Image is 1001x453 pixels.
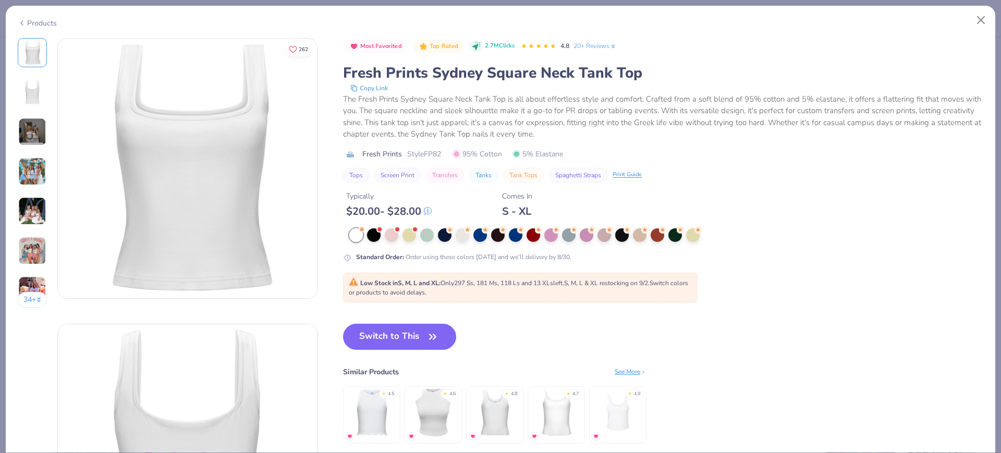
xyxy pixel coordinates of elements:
span: 5% Elastane [512,149,563,160]
button: Switch to This [343,324,456,350]
img: User generated content [18,197,46,225]
div: Order using these colors [DATE] and we’ll delivery by 8/30. [356,252,571,262]
img: MostFav.gif [531,433,538,439]
img: User generated content [18,118,46,146]
div: 4.8 Stars [521,38,556,55]
div: ★ [628,390,632,395]
img: User generated content [18,237,46,265]
img: MostFav.gif [408,433,414,439]
div: ★ [505,390,509,395]
img: Back [20,80,45,105]
img: User generated content [18,276,46,304]
div: Similar Products [343,366,399,377]
div: ★ [566,390,570,395]
div: S - XL [502,205,532,218]
div: ★ [382,390,386,395]
div: Fresh Prints Sydney Square Neck Tank Top [343,63,983,83]
div: 4.6 [449,390,456,398]
img: Fresh Prints Marilyn Tank Top [409,388,458,437]
span: Only 297 Ss, 181 Ms, 118 Ls and 13 XLs left. S, M, L & XL restocking on 9/2. Switch colors or pro... [349,279,688,297]
img: Fresh Prints Cali Camisole Top [532,388,581,437]
img: Fresh Prints Sunset Blvd Ribbed Scoop Tank Top [470,388,520,437]
div: Print Guide [613,170,642,179]
span: Top Rated [430,43,459,49]
img: Front [20,40,45,65]
div: 4.7 [572,390,579,398]
img: MostFav.gif [593,433,599,439]
button: copy to clipboard [347,83,391,93]
strong: Standard Order : [356,253,404,261]
img: Front [58,39,318,298]
button: Tank Tops [503,168,544,182]
button: Transfers [426,168,464,182]
span: 95% Cotton [453,149,502,160]
img: brand logo [343,150,357,158]
span: 4.8 [560,42,569,50]
button: 34+ [18,292,47,308]
div: 4.9 [634,390,640,398]
button: Screen Print [374,168,421,182]
span: 262 [299,47,308,52]
div: Products [18,18,57,29]
button: Like [284,42,313,57]
div: Comes In [502,191,532,202]
button: Badge Button [413,40,463,53]
span: Fresh Prints [362,149,402,160]
img: Most Favorited sort [350,42,358,51]
div: ★ [443,390,447,395]
img: Fresh Prints Sasha Crop Top [347,388,397,437]
button: Tops [343,168,369,182]
span: 2.7M Clicks [485,42,515,51]
div: Typically [346,191,432,202]
a: 20+ Reviews [573,41,617,51]
button: Tanks [469,168,498,182]
img: User generated content [18,157,46,186]
strong: Low Stock in S, M, L and XL : [360,279,441,287]
div: 4.8 [511,390,517,398]
div: 4.5 [388,390,394,398]
button: Close [971,10,991,30]
span: Style FP82 [407,149,441,160]
span: Most Favorited [360,43,402,49]
img: MostFav.gif [347,433,353,439]
div: The Fresh Prints Sydney Square Neck Tank Top is all about effortless style and comfort. Crafted f... [343,93,983,140]
button: Badge Button [344,40,407,53]
img: Top Rated sort [419,42,428,51]
div: $ 20.00 - $ 28.00 [346,205,432,218]
div: See More [615,367,646,376]
img: Bella Canvas Ladies' Micro Ribbed Scoop Tank [593,388,643,437]
img: MostFav.gif [470,433,476,439]
button: Spaghetti Straps [549,168,607,182]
